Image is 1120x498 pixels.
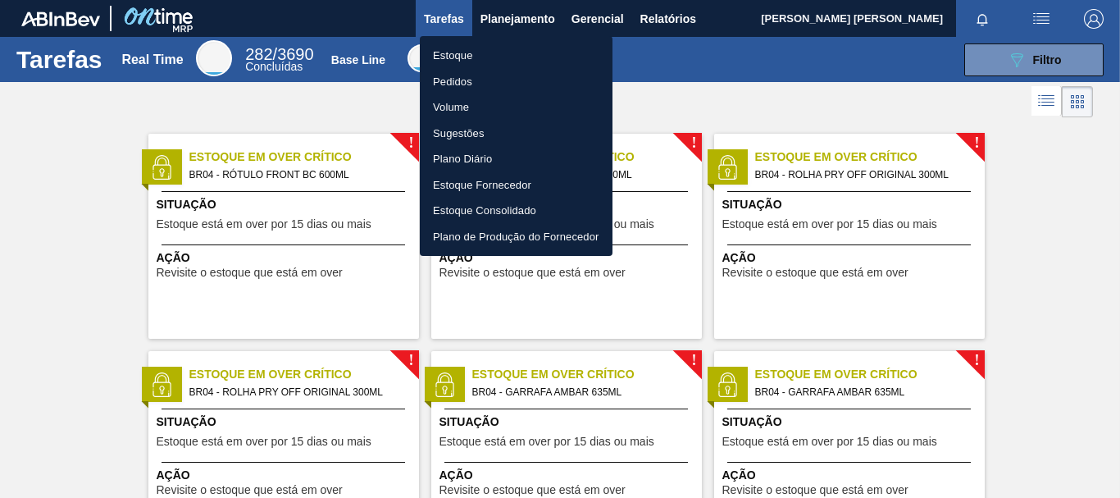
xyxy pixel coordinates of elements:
a: Pedidos [420,69,612,95]
a: Volume [420,94,612,121]
a: Plano de Produção do Fornecedor [420,224,612,250]
a: Estoque Fornecedor [420,172,612,199]
a: Estoque [420,43,612,69]
a: Sugestões [420,121,612,147]
a: Estoque Consolidado [420,198,612,224]
a: Plano Diário [420,146,612,172]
